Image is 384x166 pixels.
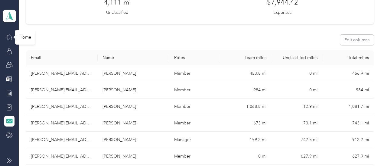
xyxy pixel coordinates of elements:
[98,148,169,165] td: Edward Castillo
[322,115,373,132] td: 743.1 mi
[169,115,220,132] td: Member
[26,148,98,165] td: edward.castillo@optioncare.com
[26,132,98,148] td: denise.cipolla@optioncare.com
[26,99,98,115] td: elizabeth.munoz@optioncare.com
[271,65,322,82] td: 0 mi
[271,132,322,148] td: 742.5 mi
[26,115,98,132] td: emily.hernandez@optioncare.com
[322,50,373,65] th: Total miles
[220,99,271,115] td: 1,068.8 mi
[169,132,220,148] td: Manager
[169,65,220,82] td: Member
[322,148,373,165] td: 627.9 mi
[169,50,220,65] th: Roles
[98,50,169,65] th: Name
[98,82,169,99] td: Adrian Requejo Vazquez
[322,82,373,99] td: 984 mi
[220,132,271,148] td: 159.2 mi
[273,9,291,16] p: Expenses
[271,50,322,65] th: Unclassified miles
[26,82,98,99] td: adrian.requejovazquez@optioncare.com
[220,50,271,65] th: Team miles
[350,132,384,166] iframe: Everlance-gr Chat Button Frame
[26,50,98,65] th: Email
[271,82,322,99] td: 0 mi
[340,35,374,45] button: Edit columns
[169,148,220,165] td: Member
[169,99,220,115] td: Member
[271,115,322,132] td: 70.1 mi
[271,148,322,165] td: 627.9 mi
[322,132,373,148] td: 912.2 mi
[220,65,271,82] td: 453.8 mi
[98,115,169,132] td: Emily S. Hernandez
[98,99,169,115] td: Elizabeth Munoz
[271,99,322,115] td: 12.9 mi
[220,148,271,165] td: 0 mi
[26,65,98,82] td: jennifer.dominguez@optioncare.com
[322,99,373,115] td: 1,081.7 mi
[220,115,271,132] td: 673 mi
[220,82,271,99] td: 984 mi
[169,82,220,99] td: Member
[98,132,169,148] td: Denise Cipolla
[98,65,169,82] td: Jennifer Dominguez
[106,9,129,16] p: Unclassified
[322,65,373,82] td: 456.9 mi
[15,30,35,45] div: Home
